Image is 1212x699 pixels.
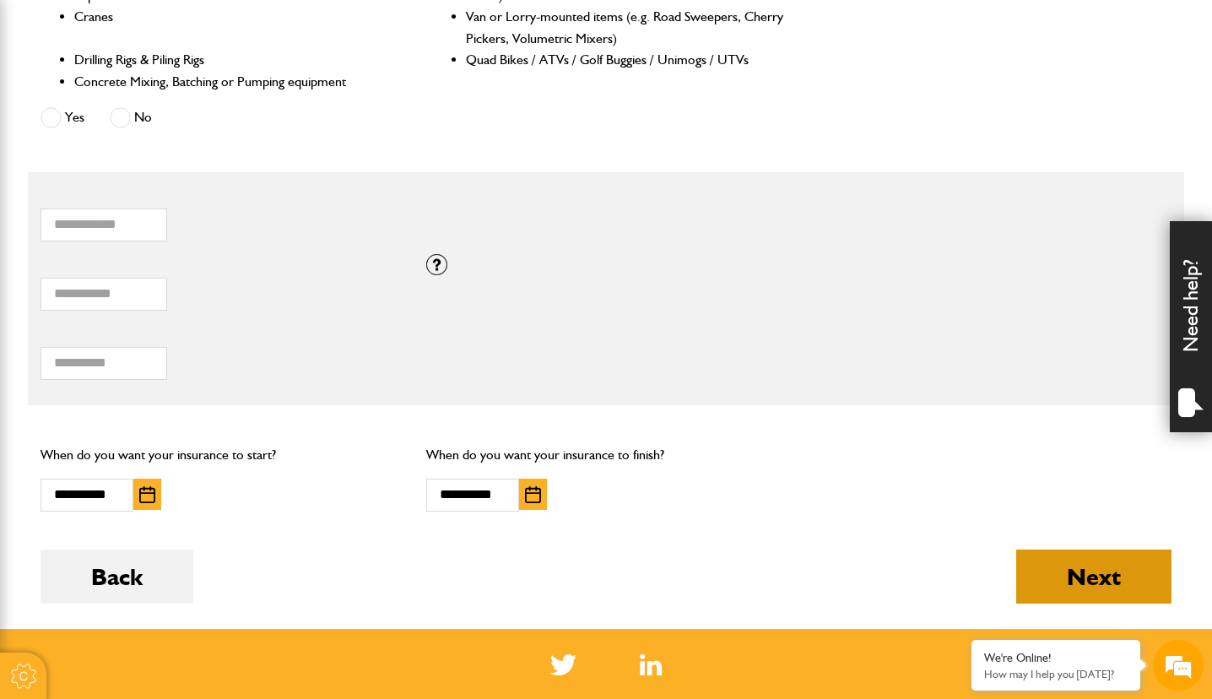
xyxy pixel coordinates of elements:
li: Drilling Rigs & Piling Rigs [74,49,394,71]
em: Start Chat [230,520,306,543]
div: Need help? [1170,221,1212,432]
li: Van or Lorry-mounted items (e.g. Road Sweepers, Cherry Pickers, Volumetric Mixers) [466,6,786,49]
button: Next [1016,550,1171,604]
li: Cranes [74,6,394,49]
div: We're Online! [984,651,1128,665]
img: Linked In [640,654,663,675]
input: Enter your last name [22,156,308,193]
input: Enter your email address [22,206,308,243]
p: How may I help you today? [984,668,1128,680]
img: d_20077148190_company_1631870298795_20077148190 [29,94,71,117]
label: Yes [41,107,84,128]
img: Twitter [550,654,576,675]
li: Quad Bikes / ATVs / Golf Buggies / Unimogs / UTVs [466,49,786,71]
img: Choose date [525,486,541,503]
p: When do you want your insurance to finish? [426,444,787,466]
a: LinkedIn [640,654,663,675]
label: No [110,107,152,128]
input: Enter your phone number [22,256,308,293]
div: Minimize live chat window [277,8,317,49]
li: Concrete Mixing, Batching or Pumping equipment [74,71,394,93]
img: Choose date [139,486,155,503]
p: When do you want your insurance to start? [41,444,401,466]
textarea: Type your message and hit 'Enter' [22,306,308,506]
button: Back [41,550,193,604]
div: Chat with us now [88,95,284,116]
